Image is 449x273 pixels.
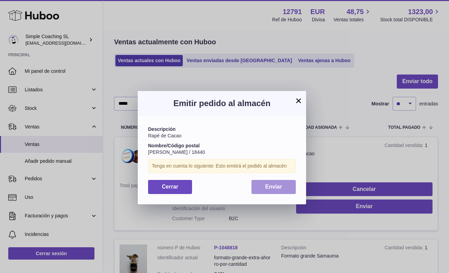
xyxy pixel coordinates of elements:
[148,126,176,132] strong: Descripción
[294,96,303,105] button: ×
[148,143,200,148] strong: Nombre/Código postal
[162,184,178,190] span: Cerrar
[148,180,192,194] button: Cerrar
[148,98,296,109] h3: Emitir pedido al almacén
[148,133,181,138] span: Rapé de Cacao
[251,180,296,194] button: Enviar
[265,184,282,190] span: Enviar
[148,159,296,173] div: Tenga en cuenta lo siguiente: Esto emitirá el pedido al almacén
[148,149,205,155] span: [PERSON_NAME] / 18440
